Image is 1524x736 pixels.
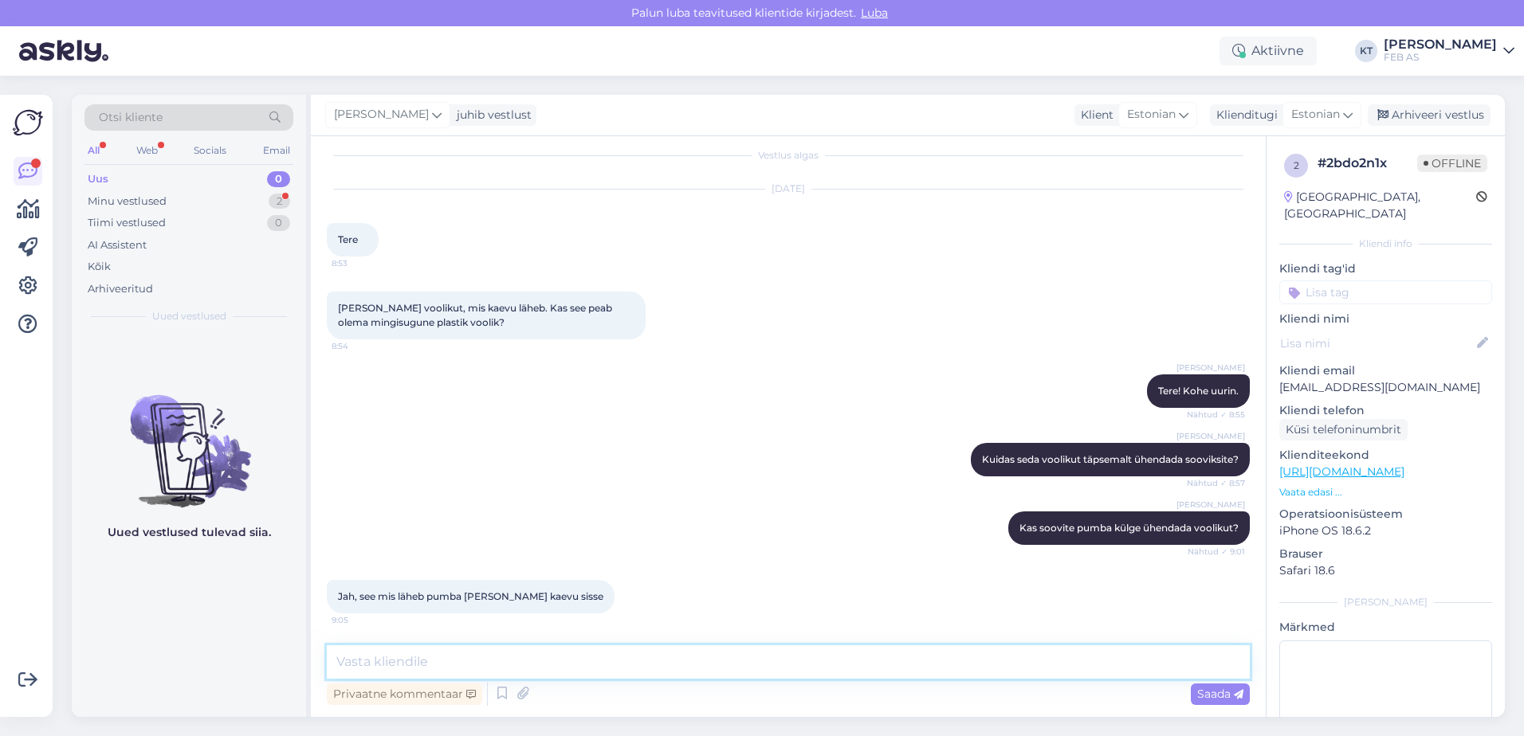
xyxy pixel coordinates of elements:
[1019,522,1239,534] span: Kas soovite pumba külge ühendada voolikut?
[1279,362,1492,379] p: Kliendi email
[72,366,306,510] img: No chats
[267,215,290,231] div: 0
[84,140,103,161] div: All
[1210,107,1278,123] div: Klienditugi
[1279,447,1492,464] p: Klienditeekond
[1279,595,1492,609] div: [PERSON_NAME]
[1197,687,1243,701] span: Saada
[1368,104,1491,126] div: Arhiveeri vestlus
[267,171,290,187] div: 0
[450,107,532,123] div: juhib vestlust
[260,140,293,161] div: Email
[856,6,893,20] span: Luba
[1279,419,1408,440] div: Küsi telefoninumbrit
[1279,402,1492,419] p: Kliendi telefon
[1284,189,1476,222] div: [GEOGRAPHIC_DATA], [GEOGRAPHIC_DATA]
[1220,37,1317,65] div: Aktiivne
[1158,385,1239,397] span: Tere! Kohe uurin.
[1185,546,1245,558] span: Nähtud ✓ 9:01
[108,524,271,541] p: Uued vestlused tulevad siia.
[1355,40,1377,62] div: KT
[1176,430,1245,442] span: [PERSON_NAME]
[1384,38,1497,51] div: [PERSON_NAME]
[1279,379,1492,396] p: [EMAIL_ADDRESS][DOMAIN_NAME]
[1384,38,1514,64] a: [PERSON_NAME]FEB AS
[1279,260,1492,277] p: Kliendi tag'id
[1279,546,1492,562] p: Brauser
[88,259,111,275] div: Kõik
[327,182,1250,196] div: [DATE]
[152,309,226,323] span: Uued vestlused
[1185,477,1245,489] span: Nähtud ✓ 8:57
[1176,499,1245,511] span: [PERSON_NAME]
[338,233,358,245] span: Tere
[327,683,482,705] div: Privaatne kommentaar
[332,340,391,352] span: 8:54
[1279,485,1492,499] p: Vaata edasi ...
[1417,155,1487,172] span: Offline
[88,194,167,209] div: Minu vestlused
[338,302,615,328] span: [PERSON_NAME] voolikut, mis kaevu läheb. Kas see peab olema mingisugune plastik voolik?
[332,257,391,269] span: 8:53
[133,140,161,161] div: Web
[88,171,108,187] div: Uus
[1279,506,1492,523] p: Operatsioonisüsteem
[269,194,290,209] div: 2
[190,140,230,161] div: Socials
[1176,362,1245,374] span: [PERSON_NAME]
[1279,237,1492,251] div: Kliendi info
[1279,280,1492,304] input: Lisa tag
[1185,409,1245,421] span: Nähtud ✓ 8:55
[1279,523,1492,539] p: iPhone OS 18.6.2
[1291,106,1340,123] span: Estonian
[334,106,429,123] span: [PERSON_NAME]
[13,108,43,138] img: Askly Logo
[1384,51,1497,64] div: FEB AS
[1127,106,1176,123] span: Estonian
[982,453,1239,465] span: Kuidas seda voolikut täpsemalt ühendada sooviksite?
[1280,335,1474,352] input: Lisa nimi
[99,109,163,126] span: Otsi kliente
[1279,562,1492,579] p: Safari 18.6
[338,590,603,602] span: Jah, see mis läheb pumba [PERSON_NAME] kaevu sisse
[1318,154,1417,173] div: # 2bdo2n1x
[1279,464,1404,479] a: [URL][DOMAIN_NAME]
[332,614,391,626] span: 9:05
[1074,107,1114,123] div: Klient
[327,148,1250,162] div: Vestlus algas
[1279,311,1492,327] p: Kliendi nimi
[1279,619,1492,636] p: Märkmed
[1294,159,1299,171] span: 2
[88,281,153,297] div: Arhiveeritud
[88,237,147,253] div: AI Assistent
[88,215,166,231] div: Tiimi vestlused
